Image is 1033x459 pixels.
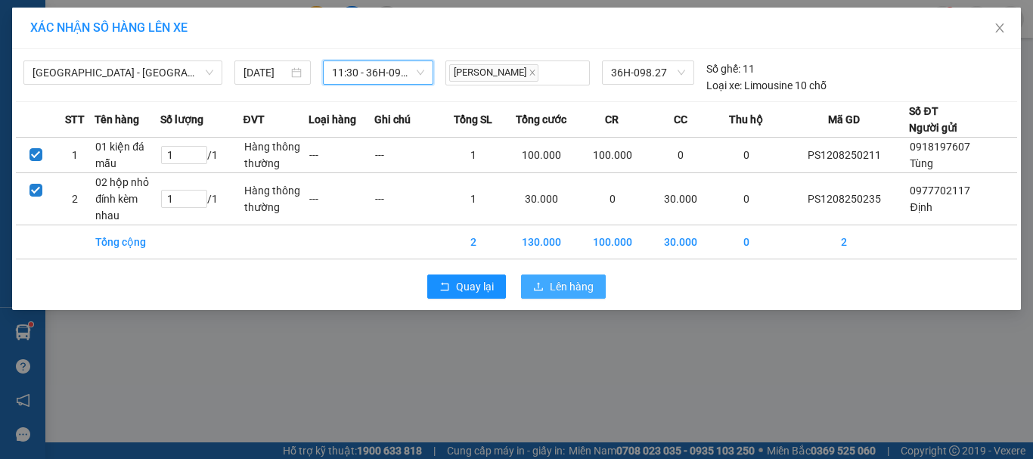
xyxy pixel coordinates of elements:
td: 30.000 [648,225,714,259]
button: uploadLên hàng [521,274,606,299]
span: Mã GD [828,111,860,128]
input: 12/08/2025 [244,64,287,81]
button: rollbackQuay lại [427,274,506,299]
span: 11:30 - 36H-098.27 [332,61,425,84]
td: 02 hộp nhỏ đính kèm nhau [95,173,160,225]
span: Website [90,83,126,95]
strong: PHIẾU GỬI HÀNG [48,48,170,64]
span: CR [605,111,619,128]
span: 0918197607 [910,141,970,153]
span: Lên hàng [550,278,594,295]
span: Tùng [910,157,933,169]
td: 1 [440,173,506,225]
td: 1 [440,138,506,173]
span: Loại hàng [309,111,356,128]
span: [PERSON_NAME] [449,64,538,82]
button: Close [979,8,1021,50]
strong: CÔNG TY TNHH VĨNH QUANG [54,12,164,45]
td: 100.000 [577,225,648,259]
td: 30.000 [506,173,577,225]
td: PS1208250211 [779,138,909,173]
td: 0 [714,138,780,173]
td: 0 [714,173,780,225]
strong: Hotline : 0889 23 23 23 [60,67,158,78]
span: Tổng SL [454,111,492,128]
span: Định [910,201,932,213]
td: / 1 [160,138,243,173]
td: 1 [55,138,95,173]
td: Hàng thông thường [244,173,309,225]
td: 130.000 [506,225,577,259]
td: --- [374,138,440,173]
td: 2 [55,173,95,225]
td: PS1208250235 [779,173,909,225]
td: / 1 [160,173,243,225]
td: 2 [440,225,506,259]
td: 0 [648,138,714,173]
td: 01 kiện đá mẫu [95,138,160,173]
span: Tên hàng [95,111,139,128]
span: rollback [439,281,450,293]
td: --- [374,173,440,225]
td: 100.000 [506,138,577,173]
td: 2 [779,225,909,259]
td: Tổng cộng [95,225,160,259]
td: 30.000 [648,173,714,225]
span: close [529,69,536,76]
span: STT [65,111,85,128]
span: 0977702117 [910,185,970,197]
span: Số lượng [160,111,203,128]
span: Ghi chú [374,111,411,128]
span: 36H-098.27 [611,61,685,84]
span: Số ghế: [706,60,740,77]
span: ĐVT [244,111,265,128]
td: Hàng thông thường [244,138,309,173]
span: close [994,22,1006,34]
span: Thanh Hóa - Long Biên (HN) [33,61,213,84]
td: --- [309,138,374,173]
td: 0 [714,225,780,259]
div: Limousine 10 chỗ [706,77,827,94]
img: logo [8,23,42,86]
td: --- [309,173,374,225]
span: Quay lại [456,278,494,295]
strong: : [DOMAIN_NAME] [63,81,155,110]
span: PS1208250235 [176,42,288,61]
div: Số ĐT Người gửi [909,103,957,136]
td: 0 [577,173,648,225]
span: XÁC NHẬN SỐ HÀNG LÊN XE [30,20,188,35]
span: upload [533,281,544,293]
span: CC [674,111,687,128]
span: Loại xe: [706,77,742,94]
td: 100.000 [577,138,648,173]
span: Thu hộ [729,111,763,128]
span: Tổng cước [516,111,566,128]
div: 11 [706,60,755,77]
